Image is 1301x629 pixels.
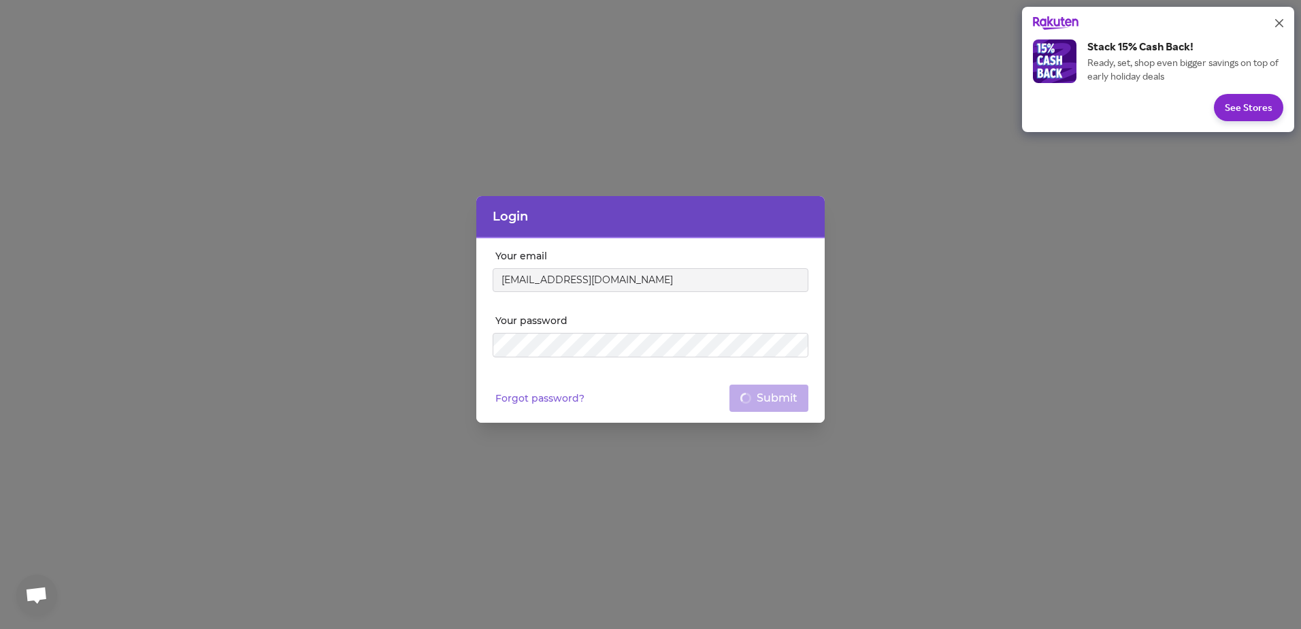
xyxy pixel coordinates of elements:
header: Login [476,196,825,238]
label: Your email [495,249,808,263]
input: Email [493,268,808,293]
div: Open chat [16,575,57,615]
label: Your password [495,314,808,327]
a: Forgot password? [495,391,584,405]
button: Submit [729,385,808,412]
